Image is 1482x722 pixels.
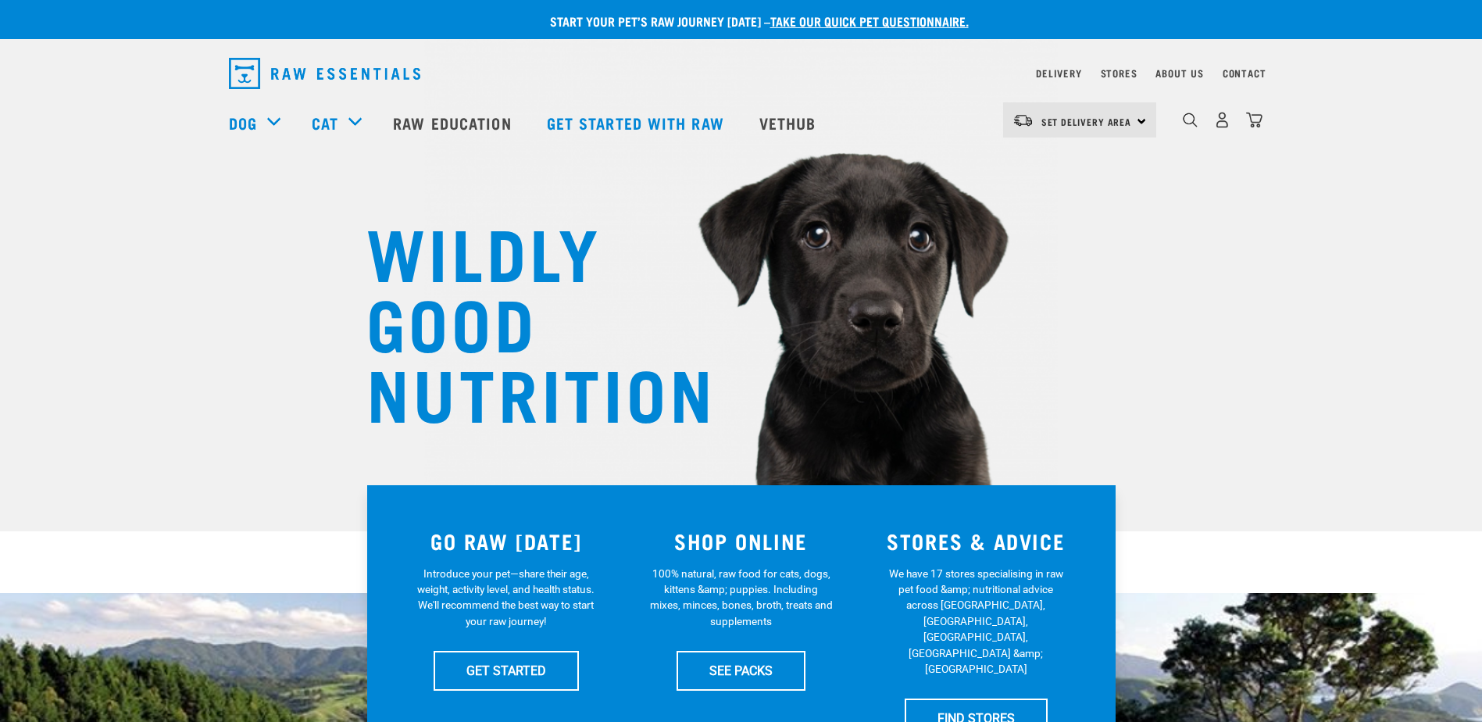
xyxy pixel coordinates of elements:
[366,215,679,426] h1: WILDLY GOOD NUTRITION
[434,651,579,690] a: GET STARTED
[633,529,849,553] h3: SHOP ONLINE
[770,17,969,24] a: take our quick pet questionnaire.
[1223,70,1266,76] a: Contact
[1036,70,1081,76] a: Delivery
[1246,112,1262,128] img: home-icon@2x.png
[1101,70,1137,76] a: Stores
[868,529,1084,553] h3: STORES & ADVICE
[377,91,530,154] a: Raw Education
[229,111,257,134] a: Dog
[677,651,805,690] a: SEE PACKS
[884,566,1068,677] p: We have 17 stores specialising in raw pet food &amp; nutritional advice across [GEOGRAPHIC_DATA],...
[531,91,744,154] a: Get started with Raw
[1012,113,1034,127] img: van-moving.png
[744,91,836,154] a: Vethub
[414,566,598,630] p: Introduce your pet—share their age, weight, activity level, and health status. We'll recommend th...
[398,529,615,553] h3: GO RAW [DATE]
[649,566,833,630] p: 100% natural, raw food for cats, dogs, kittens &amp; puppies. Including mixes, minces, bones, bro...
[216,52,1266,95] nav: dropdown navigation
[1155,70,1203,76] a: About Us
[229,58,420,89] img: Raw Essentials Logo
[312,111,338,134] a: Cat
[1214,112,1230,128] img: user.png
[1041,119,1132,124] span: Set Delivery Area
[1183,113,1198,127] img: home-icon-1@2x.png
